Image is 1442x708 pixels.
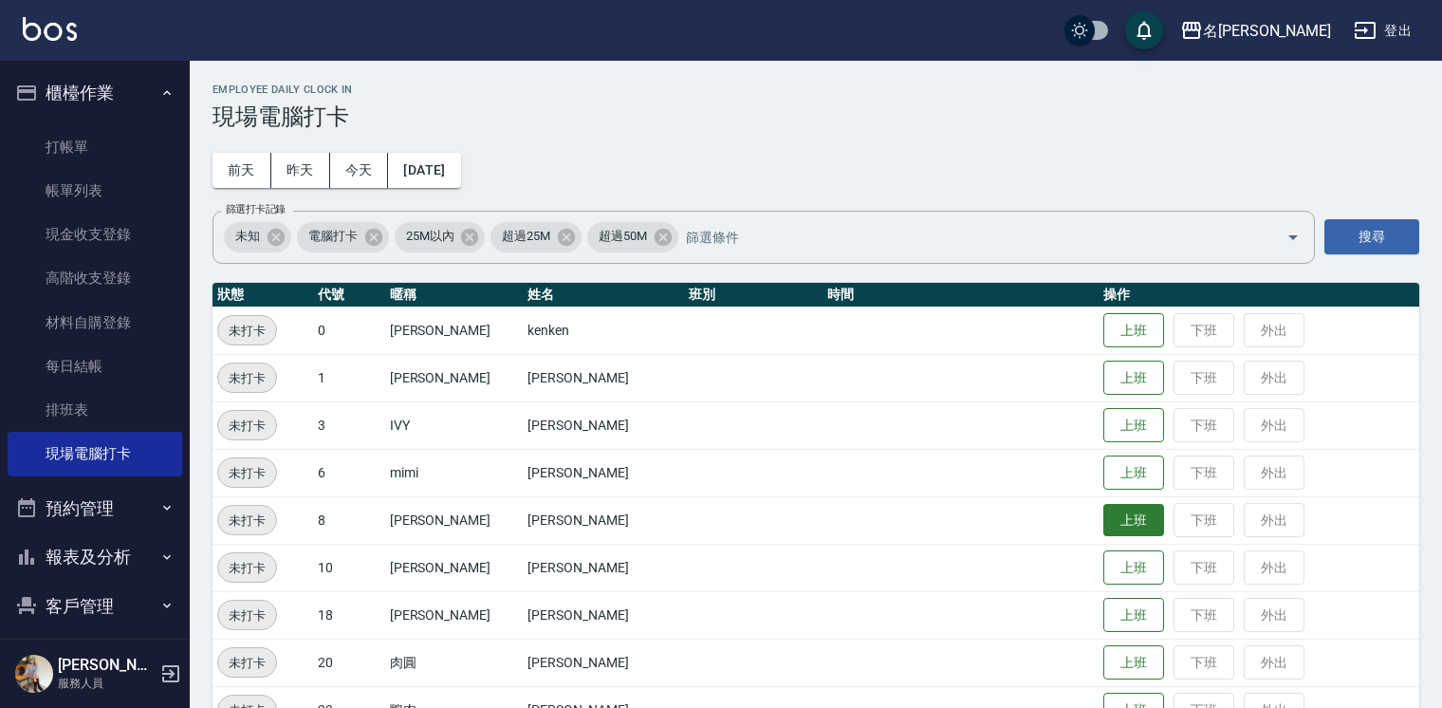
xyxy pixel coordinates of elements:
[8,213,182,256] a: 現金收支登錄
[1103,504,1164,537] button: 上班
[587,222,678,252] div: 超過50M
[8,301,182,345] a: 材料自購登錄
[523,544,684,591] td: [PERSON_NAME]
[1103,645,1164,680] button: 上班
[218,511,276,531] span: 未打卡
[490,227,562,246] span: 超過25M
[8,582,182,631] button: 客戶管理
[15,655,53,693] img: Person
[23,17,77,41] img: Logo
[385,354,524,401] td: [PERSON_NAME]
[313,401,385,449] td: 3
[213,153,271,188] button: 前天
[8,68,182,118] button: 櫃檯作業
[313,307,385,354] td: 0
[313,544,385,591] td: 10
[1103,550,1164,586] button: 上班
[1125,11,1163,49] button: save
[385,496,524,544] td: [PERSON_NAME]
[8,125,182,169] a: 打帳單
[218,416,276,436] span: 未打卡
[218,606,276,625] span: 未打卡
[1103,361,1164,396] button: 上班
[385,449,524,496] td: mimi
[385,639,524,686] td: 肉圓
[8,345,182,388] a: 每日結帳
[385,283,524,307] th: 暱稱
[587,227,658,246] span: 超過50M
[213,283,313,307] th: 狀態
[523,354,684,401] td: [PERSON_NAME]
[1103,313,1164,348] button: 上班
[8,388,182,432] a: 排班表
[218,463,276,483] span: 未打卡
[218,368,276,388] span: 未打卡
[1099,283,1419,307] th: 操作
[313,591,385,639] td: 18
[224,227,271,246] span: 未知
[684,283,823,307] th: 班別
[8,532,182,582] button: 報表及分析
[1103,456,1164,491] button: 上班
[226,202,286,216] label: 篩選打卡記錄
[58,656,155,675] h5: [PERSON_NAME]
[297,222,389,252] div: 電腦打卡
[1278,222,1308,252] button: Open
[313,283,385,307] th: 代號
[523,401,684,449] td: [PERSON_NAME]
[8,630,182,680] button: 商品管理
[523,496,684,544] td: [PERSON_NAME]
[8,256,182,300] a: 高階收支登錄
[1173,11,1339,50] button: 名[PERSON_NAME]
[58,675,155,692] p: 服務人員
[1346,13,1419,48] button: 登出
[385,544,524,591] td: [PERSON_NAME]
[1324,219,1419,254] button: 搜尋
[681,220,1253,253] input: 篩選條件
[395,227,466,246] span: 25M以內
[213,103,1419,130] h3: 現場電腦打卡
[8,432,182,475] a: 現場電腦打卡
[297,227,369,246] span: 電腦打卡
[224,222,291,252] div: 未知
[218,558,276,578] span: 未打卡
[385,401,524,449] td: IVY
[385,307,524,354] td: [PERSON_NAME]
[213,84,1419,96] h2: Employee Daily Clock In
[271,153,330,188] button: 昨天
[385,591,524,639] td: [PERSON_NAME]
[823,283,1099,307] th: 時間
[8,169,182,213] a: 帳單列表
[523,307,684,354] td: kenken
[523,591,684,639] td: [PERSON_NAME]
[1103,598,1164,633] button: 上班
[218,653,276,673] span: 未打卡
[330,153,389,188] button: 今天
[395,222,486,252] div: 25M以內
[523,639,684,686] td: [PERSON_NAME]
[1103,408,1164,443] button: 上班
[313,449,385,496] td: 6
[313,639,385,686] td: 20
[218,321,276,341] span: 未打卡
[1203,19,1331,43] div: 名[PERSON_NAME]
[490,222,582,252] div: 超過25M
[523,449,684,496] td: [PERSON_NAME]
[523,283,684,307] th: 姓名
[313,354,385,401] td: 1
[388,153,460,188] button: [DATE]
[313,496,385,544] td: 8
[8,484,182,533] button: 預約管理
